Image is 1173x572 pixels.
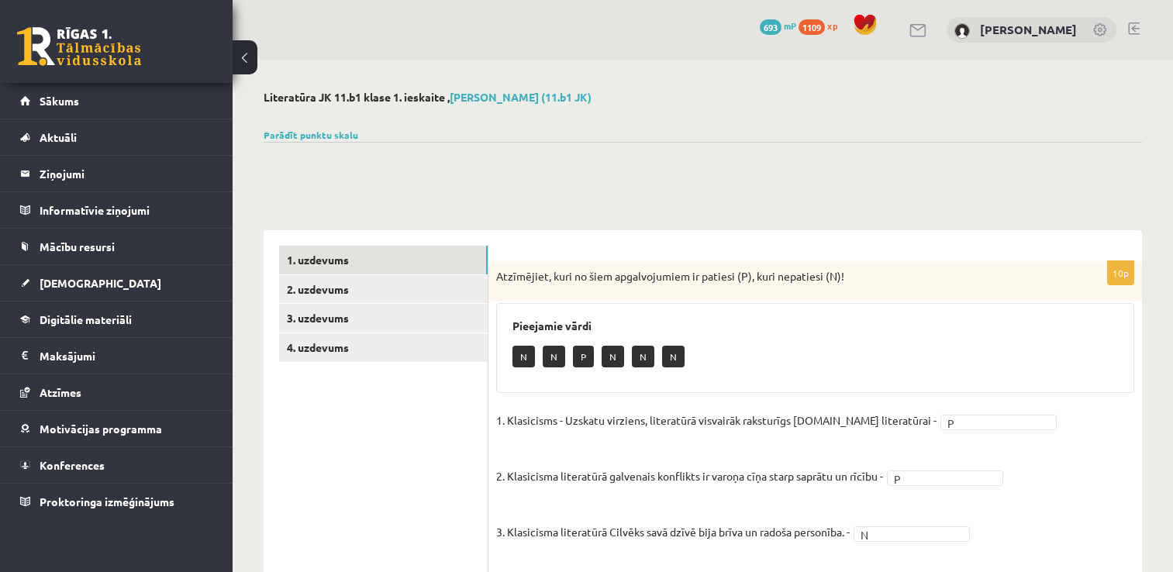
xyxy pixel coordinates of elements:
p: 10p [1107,260,1134,285]
legend: Informatīvie ziņojumi [40,192,213,228]
span: mP [784,19,796,32]
span: 1109 [799,19,825,35]
span: xp [827,19,837,32]
a: Maksājumi [20,338,213,374]
a: Konferences [20,447,213,483]
p: N [662,346,685,367]
p: N [543,346,565,367]
p: N [512,346,535,367]
a: [PERSON_NAME] (11.b1 JK) [450,90,592,104]
a: P [887,470,1003,486]
p: 1. Klasicisms - Uzskatu virziens, literatūrā visvairāk raksturīgs [DOMAIN_NAME] literatūrai - [496,408,937,432]
p: N [632,346,654,367]
a: Atzīmes [20,374,213,410]
span: Mācību resursi [40,239,115,253]
span: Aktuāli [40,130,77,144]
p: 3. Klasicisma literatūrā Cilvēks savā dzīvē bija brīva un radoša personība. - [496,497,850,543]
a: Proktoringa izmēģinājums [20,484,213,519]
a: Aktuāli [20,119,213,155]
span: Motivācijas programma [40,422,162,436]
span: 693 [760,19,781,35]
a: P [940,415,1057,430]
a: Rīgas 1. Tālmācības vidusskola [17,27,141,66]
span: Digitālie materiāli [40,312,132,326]
a: Motivācijas programma [20,411,213,446]
a: Mācību resursi [20,229,213,264]
a: 1109 xp [799,19,845,32]
legend: Ziņojumi [40,156,213,191]
span: Atzīmes [40,385,81,399]
a: Sākums [20,83,213,119]
a: 4. uzdevums [279,333,488,362]
h2: Literatūra JK 11.b1 klase 1. ieskaite , [264,91,1142,104]
a: Informatīvie ziņojumi [20,192,213,228]
a: 3. uzdevums [279,304,488,333]
legend: Maksājumi [40,338,213,374]
img: Iveta Eglīte [954,23,970,39]
p: N [602,346,624,367]
p: 2. Klasicisma literatūrā galvenais konflikts ir varoņa cīņa starp saprātu un rīcību - [496,441,883,488]
a: Ziņojumi [20,156,213,191]
a: 693 mP [760,19,796,32]
a: [DEMOGRAPHIC_DATA] [20,265,213,301]
span: [DEMOGRAPHIC_DATA] [40,276,161,290]
span: Konferences [40,458,105,472]
a: 1. uzdevums [279,246,488,274]
a: Digitālie materiāli [20,302,213,337]
span: P [894,471,982,487]
a: Parādīt punktu skalu [264,129,358,141]
p: P [573,346,594,367]
span: Sākums [40,94,79,108]
span: N [861,527,949,543]
h3: Pieejamie vārdi [512,319,1118,333]
span: Proktoringa izmēģinājums [40,494,174,508]
a: N [854,526,970,542]
span: P [947,415,1036,431]
a: [PERSON_NAME] [980,22,1077,37]
a: 2. uzdevums [279,275,488,304]
p: Atzīmējiet, kuri no šiem apgalvojumiem ir patiesi (P), kuri nepatiesi (N)! [496,269,1057,284]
